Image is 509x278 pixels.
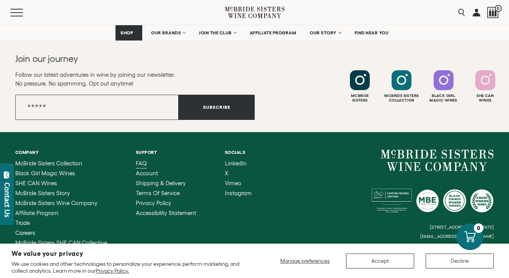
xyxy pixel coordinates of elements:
span: Careers [15,230,35,236]
span: FIND NEAR YOU [355,30,389,36]
a: OUR STORY [305,25,346,40]
input: Email [15,95,179,120]
a: X [225,170,252,176]
div: Mcbride Sisters Collection [382,94,421,103]
span: JOIN THE CLUB [199,30,232,36]
span: Account [136,170,158,176]
a: Shipping & Delivery [136,180,196,186]
button: Decline [426,254,494,268]
span: 0 [495,5,502,12]
a: Privacy Policy [136,200,196,206]
span: McBride Sisters Story [15,190,70,196]
div: She Can Wines [465,94,505,103]
h2: Join our journey [15,53,231,65]
button: Subscribe [179,95,255,120]
a: Follow McBride Sisters on Instagram McbrideSisters [340,70,380,103]
span: McBride Sisters Wine Company [15,200,98,206]
span: FAQ [136,160,147,166]
span: X [225,170,228,176]
a: FIND NEAR YOU [350,25,394,40]
a: Careers [15,230,107,236]
a: McBride Sisters Collection [15,160,107,166]
span: Black Girl Magic Wines [15,170,75,176]
a: Terms of Service [136,190,196,196]
div: Contact Us [3,183,11,217]
a: Account [136,170,196,176]
a: AFFILIATE PROGRAM [245,25,301,40]
a: Follow Black Girl Magic Wines on Instagram Black GirlMagic Wines [424,70,463,103]
span: OUR STORY [310,30,337,36]
a: Privacy Policy. [96,268,129,274]
a: SHE CAN Wines [15,180,107,186]
span: Shipping & Delivery [136,180,186,186]
small: [STREET_ADDRESS][US_STATE] [430,225,494,230]
span: Vimeo [225,180,241,186]
a: Accessibility Statement [136,210,196,216]
div: Black Girl Magic Wines [424,94,463,103]
a: McBride Sisters SHE CAN Collective [15,240,107,246]
button: Accept [346,254,414,268]
a: Vimeo [225,180,252,186]
span: Privacy Policy [136,200,171,206]
span: Affiliate Program [15,210,59,216]
a: Black Girl Magic Wines [15,170,107,176]
span: Manage preferences [280,258,330,264]
button: Mobile Menu Trigger [10,9,38,16]
a: JOIN THE CLUB [194,25,241,40]
span: McBride Sisters Collection [15,160,82,166]
div: 0 [474,223,483,233]
a: McBride Sisters Wine Company [381,150,494,171]
a: Affiliate Program [15,210,107,216]
a: Follow McBride Sisters Collection on Instagram Mcbride SistersCollection [382,70,421,103]
button: Manage preferences [276,254,335,268]
a: OUR BRANDS [146,25,190,40]
span: LinkedIn [225,160,247,166]
a: Instagram [225,190,252,196]
p: Follow our latest adventures in wine by joining our newsletter. No pressure. No spamming. Opt out... [15,70,255,88]
a: McBride Sisters Story [15,190,107,196]
h2: We value your privacy [11,251,251,257]
small: [EMAIL_ADDRESS][DOMAIN_NAME] [420,234,494,239]
div: Mcbride Sisters [340,94,380,103]
span: Terms of Service [136,190,180,196]
a: LinkedIn [225,160,252,166]
span: OUR BRANDS [151,30,181,36]
span: AFFILIATE PROGRAM [250,30,296,36]
a: McBride Sisters Wine Company [15,200,107,206]
a: FAQ [136,160,196,166]
a: Follow SHE CAN Wines on Instagram She CanWines [465,70,505,103]
p: We use cookies and other technologies to personalize your experience, perform marketing, and coll... [11,260,251,274]
span: SHE CAN Wines [15,180,57,186]
a: SHOP [115,25,142,40]
span: Trade [15,220,30,226]
span: SHOP [120,30,133,36]
a: Trade [15,220,107,226]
